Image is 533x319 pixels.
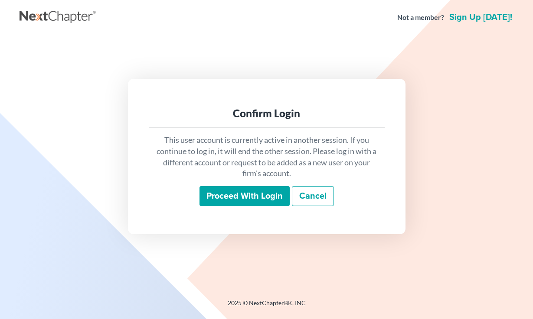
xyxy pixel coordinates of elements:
a: Cancel [292,186,334,206]
input: Proceed with login [199,186,290,206]
div: Confirm Login [156,106,378,120]
div: 2025 © NextChapterBK, INC [20,299,514,314]
strong: Not a member? [397,13,444,23]
a: Sign up [DATE]! [448,13,514,22]
p: This user account is currently active in another session. If you continue to log in, it will end ... [156,135,378,179]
